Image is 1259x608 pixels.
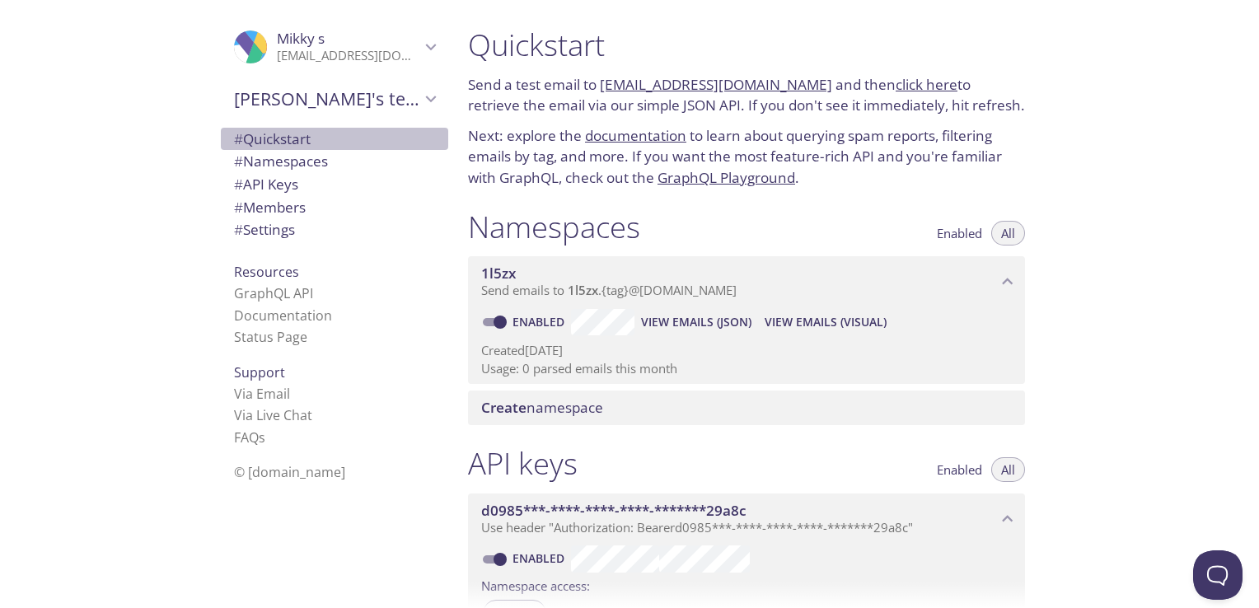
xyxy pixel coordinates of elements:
[510,550,571,566] a: Enabled
[468,256,1025,307] div: 1l5zx namespace
[927,457,992,482] button: Enabled
[568,282,598,298] span: 1l5zx
[468,391,1025,425] div: Create namespace
[234,220,295,239] span: Settings
[1193,550,1243,600] iframe: Help Scout Beacon - Open
[234,152,328,171] span: Namespaces
[481,573,590,596] label: Namespace access:
[481,398,603,417] span: namespace
[234,428,265,447] a: FAQ
[468,208,640,246] h1: Namespaces
[221,150,448,173] div: Namespaces
[927,221,992,246] button: Enabled
[221,77,448,120] div: Mikky's team
[234,263,299,281] span: Resources
[510,314,571,330] a: Enabled
[234,306,332,325] a: Documentation
[277,29,325,48] span: Mikky s
[468,445,578,482] h1: API keys
[234,129,243,148] span: #
[896,75,957,94] a: click here
[234,463,345,481] span: © [DOMAIN_NAME]
[234,406,312,424] a: Via Live Chat
[234,363,285,381] span: Support
[634,309,758,335] button: View Emails (JSON)
[234,87,420,110] span: [PERSON_NAME]'s team
[991,221,1025,246] button: All
[658,168,795,187] a: GraphQL Playground
[481,342,1012,359] p: Created [DATE]
[468,125,1025,189] p: Next: explore the to learn about querying spam reports, filtering emails by tag, and more. If you...
[234,152,243,171] span: #
[277,48,420,64] p: [EMAIL_ADDRESS][DOMAIN_NAME]
[234,284,313,302] a: GraphQL API
[468,26,1025,63] h1: Quickstart
[585,126,686,145] a: documentation
[221,128,448,151] div: Quickstart
[641,312,751,332] span: View Emails (JSON)
[481,264,516,283] span: 1l5zx
[221,218,448,241] div: Team Settings
[234,328,307,346] a: Status Page
[765,312,887,332] span: View Emails (Visual)
[481,360,1012,377] p: Usage: 0 parsed emails this month
[481,282,737,298] span: Send emails to . {tag} @[DOMAIN_NAME]
[234,198,306,217] span: Members
[221,173,448,196] div: API Keys
[234,198,243,217] span: #
[234,175,298,194] span: API Keys
[234,385,290,403] a: Via Email
[481,398,527,417] span: Create
[234,129,311,148] span: Quickstart
[234,175,243,194] span: #
[259,428,265,447] span: s
[234,220,243,239] span: #
[221,20,448,74] div: Mikky s
[600,75,832,94] a: [EMAIL_ADDRESS][DOMAIN_NAME]
[221,196,448,219] div: Members
[468,74,1025,116] p: Send a test email to and then to retrieve the email via our simple JSON API. If you don't see it ...
[758,309,893,335] button: View Emails (Visual)
[991,457,1025,482] button: All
